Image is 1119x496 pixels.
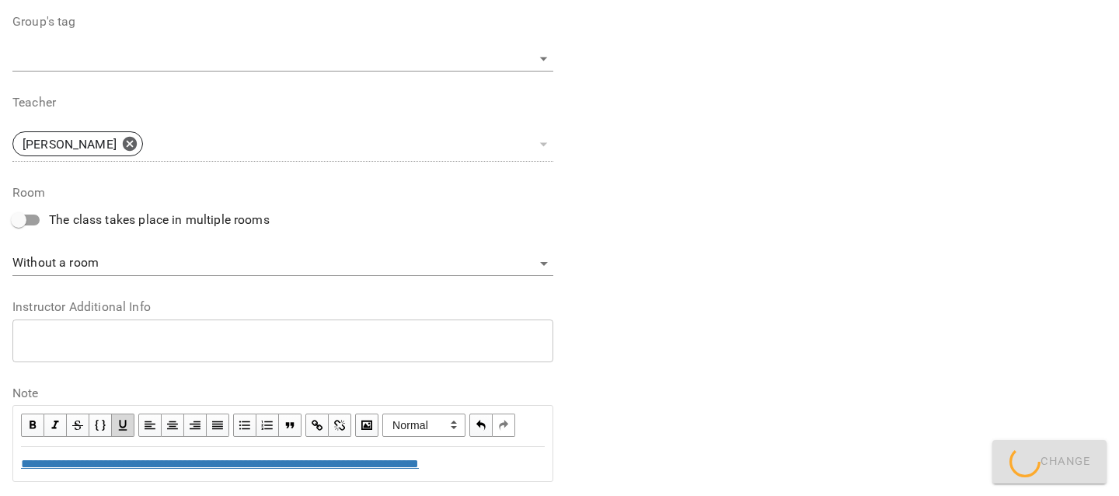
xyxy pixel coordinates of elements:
[256,414,279,437] button: OL
[49,211,270,229] span: The class takes place in multiple rooms
[12,251,553,276] div: Without a room
[67,414,89,437] button: Strikethrough
[329,414,351,437] button: Remove Link
[305,414,329,437] button: Link
[469,414,493,437] button: Undo
[12,387,553,400] label: Note
[207,414,229,437] button: Align Justify
[112,414,134,437] button: Underline
[12,301,553,313] label: Instructor Additional Info
[233,414,256,437] button: UL
[382,414,465,437] span: Normal
[23,135,117,154] p: [PERSON_NAME]
[12,96,553,109] label: Teacher
[14,448,552,480] div: Edit text
[162,414,184,437] button: Align Center
[89,414,112,437] button: Monospace
[12,127,553,162] div: [PERSON_NAME]
[355,414,378,437] button: Image
[138,414,162,437] button: Align Left
[21,414,44,437] button: Bold
[493,414,515,437] button: Redo
[12,16,553,28] label: Group's tag
[279,414,302,437] button: Blockquote
[12,187,553,199] label: Room
[184,414,207,437] button: Align Right
[12,131,143,156] div: [PERSON_NAME]
[44,414,67,437] button: Italic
